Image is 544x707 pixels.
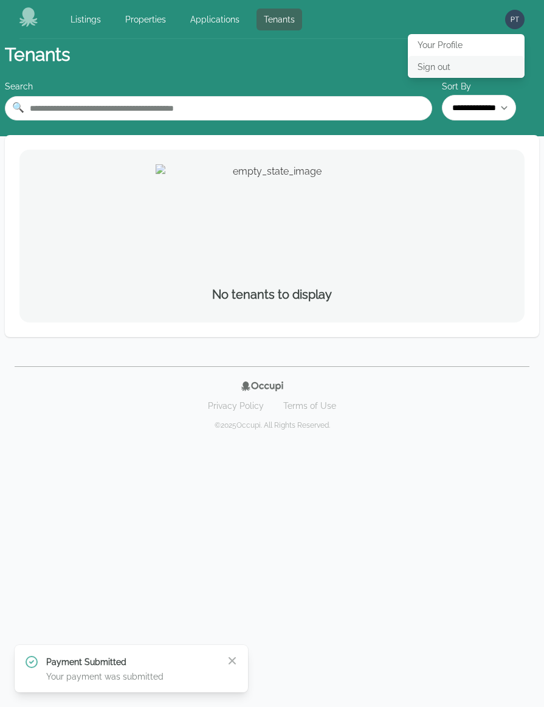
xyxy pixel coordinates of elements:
[183,9,247,30] a: Applications
[212,286,332,303] h3: No tenants to display
[5,44,539,66] h1: Tenants
[5,80,432,92] div: Search
[118,9,173,30] a: Properties
[215,420,330,430] p: © 2025 Occupi. All Rights Reserved.
[276,396,343,416] a: Terms of Use
[63,9,108,30] a: Listings
[257,9,302,30] a: Tenants
[201,396,271,416] a: Privacy Policy
[46,670,216,683] p: Your payment was submitted
[408,34,525,56] button: Your Profile
[408,56,525,78] button: Sign out
[442,80,539,92] label: Sort By
[156,164,389,281] img: empty_state_image
[46,656,216,668] p: Payment Submitted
